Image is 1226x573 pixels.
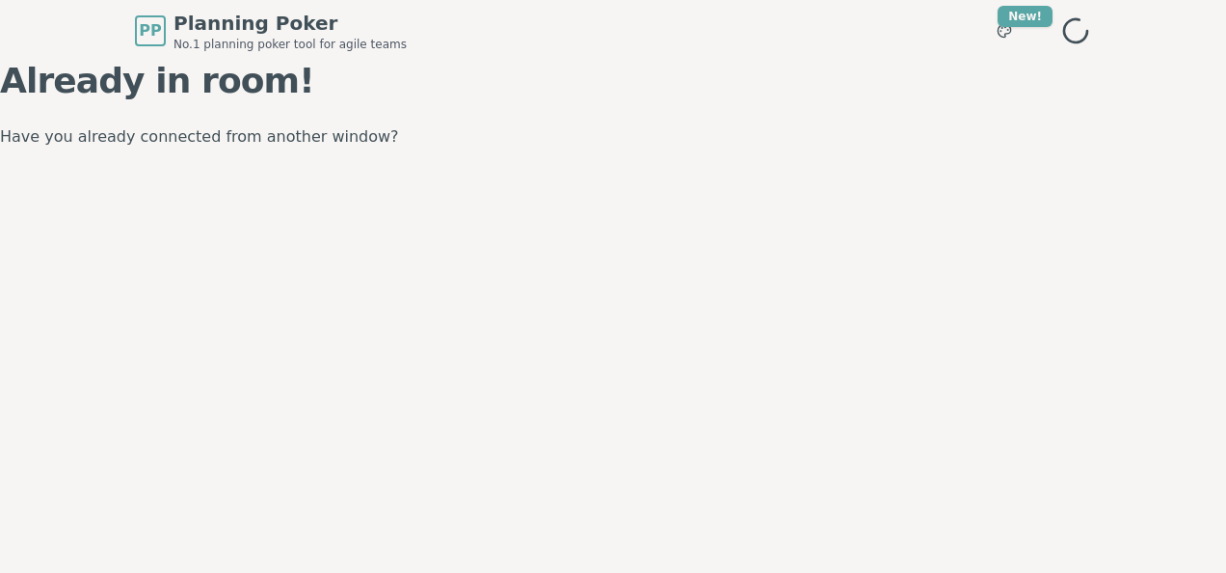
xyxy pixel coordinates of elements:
[173,10,407,37] span: Planning Poker
[135,10,407,52] a: PPPlanning PokerNo.1 planning poker tool for agile teams
[987,14,1022,48] button: New!
[173,37,407,52] span: No.1 planning poker tool for agile teams
[998,6,1053,27] div: New!
[139,19,161,42] span: PP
